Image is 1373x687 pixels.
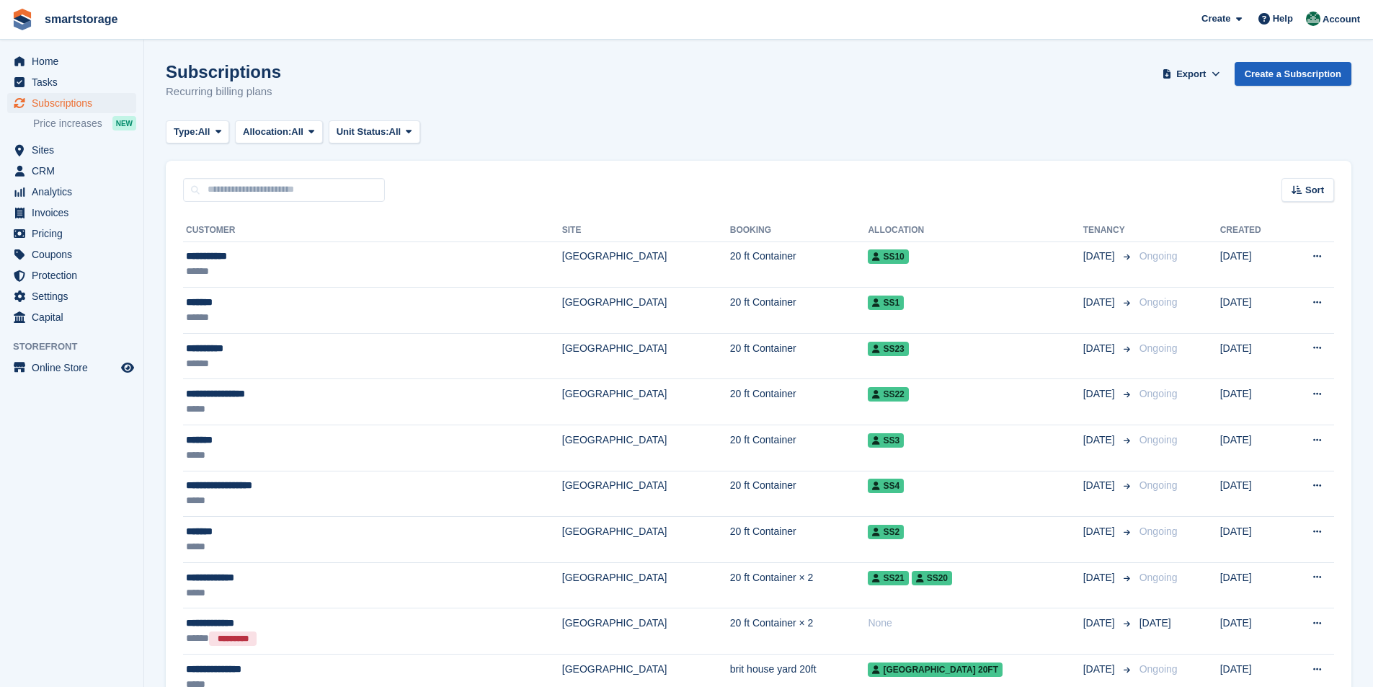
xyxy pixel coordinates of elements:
span: Tasks [32,72,118,92]
a: menu [7,51,136,71]
p: Recurring billing plans [166,84,281,100]
span: Ongoing [1139,479,1178,491]
span: Ongoing [1139,250,1178,262]
span: Sites [32,140,118,160]
a: menu [7,358,136,378]
span: Storefront [13,340,143,354]
a: menu [7,203,136,223]
span: Settings [32,286,118,306]
span: Invoices [32,203,118,223]
span: [GEOGRAPHIC_DATA] 20ft [868,662,1003,677]
span: [DATE] [1083,433,1118,448]
span: Coupons [32,244,118,265]
td: [DATE] [1220,379,1286,425]
td: 20 ft Container [730,425,868,471]
td: 20 ft Container × 2 [730,562,868,608]
a: menu [7,265,136,285]
td: 20 ft Container × 2 [730,608,868,655]
td: [GEOGRAPHIC_DATA] [562,379,730,425]
span: Ongoing [1139,663,1178,675]
span: Allocation: [243,125,291,139]
th: Booking [730,219,868,242]
a: menu [7,72,136,92]
td: [GEOGRAPHIC_DATA] [562,241,730,288]
td: 20 ft Container [730,379,868,425]
span: SS20 [912,571,952,585]
th: Allocation [868,219,1083,242]
a: menu [7,161,136,181]
td: [DATE] [1220,241,1286,288]
td: [GEOGRAPHIC_DATA] [562,608,730,655]
th: Customer [183,219,562,242]
span: Ongoing [1139,296,1178,308]
span: Create [1201,12,1230,26]
span: Pricing [32,223,118,244]
a: menu [7,93,136,113]
a: menu [7,286,136,306]
span: Online Store [32,358,118,378]
td: [GEOGRAPHIC_DATA] [562,562,730,608]
a: menu [7,244,136,265]
td: [DATE] [1220,517,1286,563]
td: [DATE] [1220,562,1286,608]
td: [DATE] [1220,425,1286,471]
span: [DATE] [1083,570,1118,585]
span: Ongoing [1139,388,1178,399]
th: Created [1220,219,1286,242]
span: SS22 [868,387,908,402]
span: SS1 [868,296,904,310]
span: [DATE] [1083,478,1118,493]
span: [DATE] [1083,295,1118,310]
span: SS4 [868,479,904,493]
span: Sort [1305,183,1324,198]
td: [GEOGRAPHIC_DATA] [562,517,730,563]
td: [GEOGRAPHIC_DATA] [562,471,730,517]
td: [DATE] [1220,288,1286,334]
span: CRM [32,161,118,181]
span: SS21 [868,571,908,585]
div: None [868,616,1083,631]
a: menu [7,140,136,160]
button: Export [1160,62,1223,86]
a: menu [7,307,136,327]
td: 20 ft Container [730,517,868,563]
span: All [389,125,401,139]
span: [DATE] [1083,386,1118,402]
a: Preview store [119,359,136,376]
td: [DATE] [1220,608,1286,655]
h1: Subscriptions [166,62,281,81]
td: [GEOGRAPHIC_DATA] [562,288,730,334]
a: Create a Subscription [1235,62,1351,86]
span: Price increases [33,117,102,130]
td: [GEOGRAPHIC_DATA] [562,425,730,471]
span: [DATE] [1083,524,1118,539]
th: Site [562,219,730,242]
span: SS10 [868,249,908,264]
th: Tenancy [1083,219,1134,242]
button: Unit Status: All [329,120,420,144]
td: 20 ft Container [730,241,868,288]
span: Help [1273,12,1293,26]
span: Type: [174,125,198,139]
td: 20 ft Container [730,288,868,334]
td: [DATE] [1220,333,1286,379]
td: 20 ft Container [730,333,868,379]
span: Subscriptions [32,93,118,113]
span: [DATE] [1083,249,1118,264]
span: Capital [32,307,118,327]
span: Unit Status: [337,125,389,139]
span: SS2 [868,525,904,539]
td: 20 ft Container [730,471,868,517]
span: Ongoing [1139,342,1178,354]
span: All [291,125,303,139]
td: [DATE] [1220,471,1286,517]
span: [DATE] [1083,341,1118,356]
img: Peter Britcliffe [1306,12,1320,26]
button: Type: All [166,120,229,144]
img: stora-icon-8386f47178a22dfd0bd8f6a31ec36ba5ce8667c1dd55bd0f319d3a0aa187defe.svg [12,9,33,30]
a: Price increases NEW [33,115,136,131]
span: Analytics [32,182,118,202]
span: Ongoing [1139,434,1178,446]
span: Export [1176,67,1206,81]
td: [GEOGRAPHIC_DATA] [562,333,730,379]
